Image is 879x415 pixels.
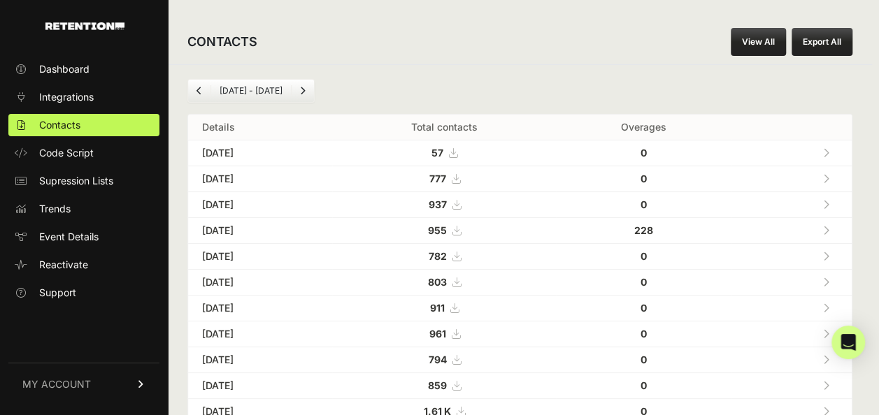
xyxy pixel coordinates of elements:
strong: 961 [429,328,446,340]
span: MY ACCOUNT [22,377,91,391]
a: 803 [428,276,461,288]
td: [DATE] [188,192,332,218]
a: Previous [188,80,210,102]
td: [DATE] [188,321,332,347]
a: 794 [429,354,461,365]
a: 57 [431,147,457,159]
td: [DATE] [188,296,332,321]
strong: 0 [641,354,647,365]
a: View All [731,28,786,56]
strong: 0 [641,276,647,288]
a: 782 [429,250,461,262]
strong: 0 [641,379,647,391]
a: Next [292,80,314,102]
strong: 782 [429,250,447,262]
td: [DATE] [188,244,332,270]
strong: 937 [429,198,447,210]
span: Contacts [39,118,80,132]
a: Integrations [8,86,159,108]
strong: 0 [641,198,647,210]
td: [DATE] [188,270,332,296]
td: [DATE] [188,373,332,399]
span: Trends [39,202,71,216]
a: MY ACCOUNT [8,363,159,405]
a: Support [8,282,159,304]
strong: 0 [641,173,647,184]
span: Dashboard [39,62,90,76]
a: 777 [429,173,460,184]
span: Reactivate [39,258,88,272]
strong: 57 [431,147,443,159]
strong: 911 [430,302,445,314]
strong: 0 [641,250,647,262]
a: 937 [429,198,461,210]
strong: 794 [429,354,447,365]
strong: 777 [429,173,446,184]
strong: 0 [641,302,647,314]
th: Details [188,115,332,140]
strong: 228 [634,224,653,236]
a: Reactivate [8,254,159,276]
a: Supression Lists [8,170,159,192]
a: Dashboard [8,58,159,80]
img: Retention.com [45,22,124,30]
strong: 0 [641,328,647,340]
a: 859 [428,379,461,391]
a: Event Details [8,226,159,248]
td: [DATE] [188,140,332,166]
strong: 803 [428,276,447,288]
span: Support [39,286,76,300]
td: [DATE] [188,166,332,192]
a: Contacts [8,114,159,136]
a: 911 [430,302,459,314]
button: Export All [792,28,852,56]
td: [DATE] [188,347,332,373]
th: Total contacts [332,115,556,140]
a: 961 [429,328,460,340]
span: Supression Lists [39,174,113,188]
span: Integrations [39,90,94,104]
strong: 0 [641,147,647,159]
a: 955 [428,224,461,236]
h2: CONTACTS [187,32,257,52]
span: Event Details [39,230,99,244]
td: [DATE] [188,218,332,244]
strong: 955 [428,224,447,236]
a: Code Script [8,142,159,164]
span: Code Script [39,146,94,160]
a: Trends [8,198,159,220]
div: Open Intercom Messenger [831,326,865,359]
strong: 859 [428,379,447,391]
li: [DATE] - [DATE] [210,85,291,96]
th: Overages [557,115,731,140]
